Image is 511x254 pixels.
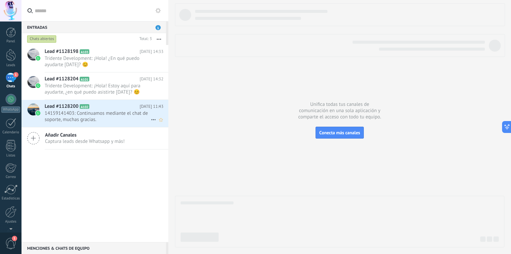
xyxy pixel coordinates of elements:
[21,72,168,100] a: Lead #1128204 A101 [DATE] 14:32 Tridente Development: ¡Hola! Estoy aquí para ayudarte, ¿en qué pu...
[140,48,163,55] span: [DATE] 14:33
[1,130,21,135] div: Calendario
[21,242,166,254] div: Menciones & Chats de equipo
[140,76,163,82] span: [DATE] 14:32
[319,130,360,136] span: Conecta más canales
[140,103,163,110] span: [DATE] 11:43
[45,83,151,95] span: Tridente Development: ¡Hola! Estoy aquí para ayudarte, ¿en qué puedo asistirte [DATE]? 😊
[45,76,78,82] span: Lead #1128204
[80,104,89,109] span: A102
[12,236,17,241] span: 1
[21,21,166,33] div: Entradas
[316,127,363,139] button: Conecta más canales
[45,110,151,123] span: 14159141403: Continuamos mediante el chat de soporte, muchas gracias.
[27,35,57,43] div: Chats abiertos
[1,106,20,113] div: WhatsApp
[1,153,21,158] div: Listas
[45,103,78,110] span: Lead #1128200
[80,49,89,54] span: A103
[1,63,21,67] div: Leads
[1,196,21,201] div: Estadísticas
[1,220,21,224] div: Ajustes
[1,175,21,179] div: Correo
[45,55,151,68] span: Tridente Development: ¡Hola! ¿En qué puedo ayudarte [DATE]? 😊
[45,138,125,145] span: Captura leads desde Whatsapp y más!
[80,77,89,81] span: A101
[1,84,21,89] div: Chats
[155,25,161,30] span: 1
[13,72,19,77] span: 1
[36,83,40,88] img: waba.svg
[137,36,152,42] div: Total: 3
[152,33,166,45] button: Más
[45,132,125,138] span: Añadir Canales
[21,100,168,127] a: Lead #1128200 A102 [DATE] 11:43 14159141403: Continuamos mediante el chat de soporte, muchas grac...
[36,111,40,115] img: waba.svg
[1,39,21,44] div: Panel
[36,56,40,61] img: waba.svg
[21,45,168,72] a: Lead #1128198 A103 [DATE] 14:33 Tridente Development: ¡Hola! ¿En qué puedo ayudarte [DATE]? 😊
[45,48,78,55] span: Lead #1128198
